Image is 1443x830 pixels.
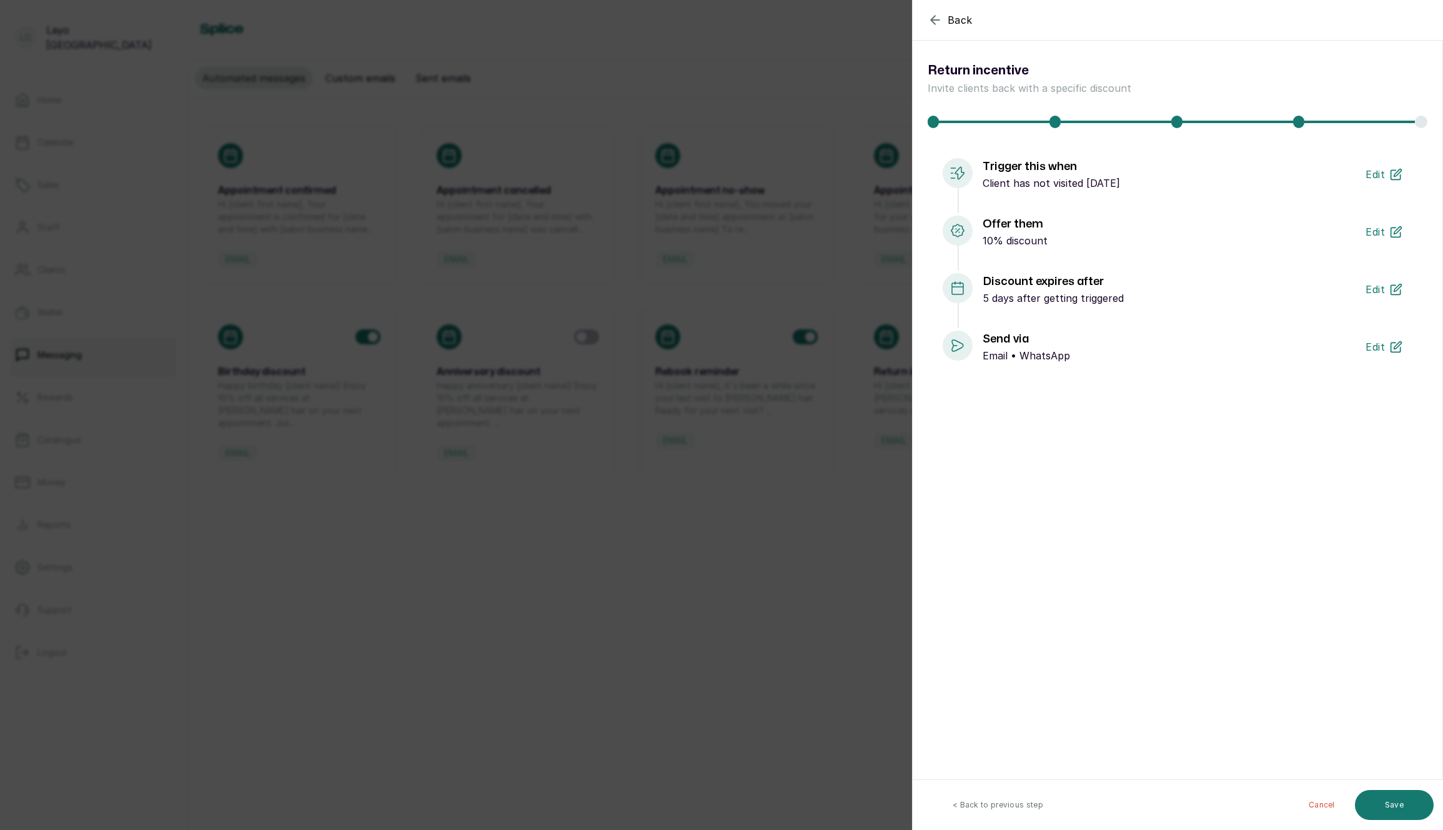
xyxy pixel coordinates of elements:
[983,216,1356,233] h1: Offer them
[1299,790,1345,820] button: Cancel
[1366,167,1385,182] span: Edit
[928,81,1131,96] p: Invite clients back with a specific discount
[1366,282,1385,297] span: Edit
[1356,161,1412,188] button: Edit
[983,331,1356,348] h1: Send via
[1366,339,1385,354] span: Edit
[983,291,1356,306] p: 5 days after getting triggered
[928,61,1029,81] h1: Return incentive
[928,12,973,27] button: Back
[983,348,1356,363] p: Email • WhatsApp
[1356,276,1412,303] button: Edit
[923,790,1073,820] button: < Back to previous step
[1355,790,1434,820] button: Save
[983,233,1356,248] p: 10% discount
[1356,333,1412,361] button: Edit
[1356,218,1412,246] button: Edit
[983,273,1356,291] h1: Discount expires after
[1366,224,1385,239] span: Edit
[983,176,1356,191] p: Client has not visited [DATE]
[948,12,973,27] span: Back
[983,158,1356,176] h1: Trigger this when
